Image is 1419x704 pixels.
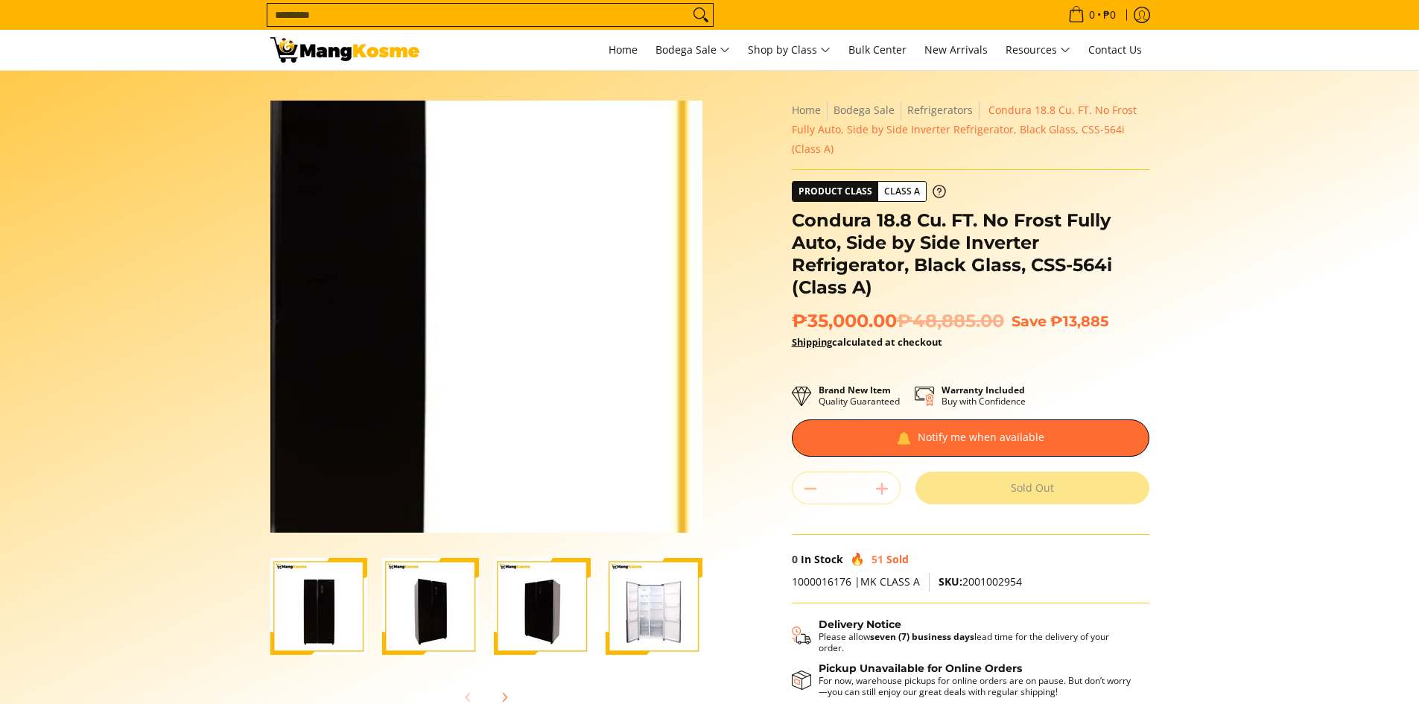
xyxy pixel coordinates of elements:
span: Home [609,42,638,57]
a: New Arrivals [917,30,995,70]
span: ₱13,885 [1050,312,1108,330]
nav: Main Menu [434,30,1149,70]
span: Product Class [793,182,878,201]
span: ₱35,000.00 [792,310,1004,332]
strong: Brand New Item [819,384,891,396]
span: Shop by Class [748,41,831,60]
span: ₱0 [1101,10,1118,20]
span: 0 [1087,10,1097,20]
a: Shipping [792,335,832,349]
button: Search [689,4,713,26]
strong: seven (7) business days [870,630,974,643]
p: Quality Guaranteed [819,384,900,407]
span: Bodega Sale [655,41,730,60]
span: In Stock [801,552,843,566]
span: Contact Us [1088,42,1142,57]
strong: Warranty Included [942,384,1025,396]
a: Contact Us [1081,30,1149,70]
span: 51 [872,552,883,566]
span: Save [1012,312,1047,330]
a: Bodega Sale [648,30,737,70]
a: Home [601,30,645,70]
button: Shipping & Delivery [792,618,1134,654]
img: Condura 18.8 Cu. FT. No Frost Fully Auto, Side by Side Inverter Refrigerator, Black Glass, CSS-56... [382,558,479,655]
span: New Arrivals [924,42,988,57]
p: Please allow lead time for the delivery of your order. [819,631,1134,653]
a: Resources [998,30,1078,70]
nav: Breadcrumbs [792,101,1149,158]
a: Shop by Class [740,30,838,70]
span: Bulk Center [848,42,907,57]
span: 2001002954 [939,574,1022,589]
a: Bodega Sale [834,103,895,117]
img: Condura 18.8 Cu. FT. No Frost Fully Auto, Side by Side Inverter Refrigerator, Black Glass, CSS-56... [494,558,591,655]
span: • [1064,7,1120,23]
img: Condura 18.8 Cu. FT. No Frost Fully Auto, Side by Side Inverter Refrigerator, Black Glass, CSS-56... [270,558,367,655]
img: Condura 18.8 Cu. FT. No Frost Fully Auto, Side by Side Inverter Refrigerator, Black Glass, CSS-56... [606,558,702,655]
p: Buy with Confidence [942,384,1026,407]
span: Condura 18.8 Cu. FT. No Frost Fully Auto, Side by Side Inverter Refrigerator, Black Glass, CSS-56... [792,103,1137,156]
span: 0 [792,552,798,566]
span: Class A [878,183,926,201]
a: Product Class Class A [792,181,946,202]
img: Condura 18.8 Cu. FT. No Frost Fully Auto, Side by Side Inverter Refrig | Mang Kosme [270,37,419,63]
strong: Delivery Notice [819,618,901,631]
span: Sold [886,552,909,566]
span: Resources [1006,41,1070,60]
strong: calculated at checkout [792,335,942,349]
a: Refrigerators [907,103,973,117]
a: Home [792,103,821,117]
a: Bulk Center [841,30,914,70]
strong: Pickup Unavailable for Online Orders [819,662,1022,675]
span: 1000016176 |MK CLASS A [792,574,920,589]
del: ₱48,885.00 [897,310,1004,332]
h1: Condura 18.8 Cu. FT. No Frost Fully Auto, Side by Side Inverter Refrigerator, Black Glass, CSS-56... [792,209,1149,299]
p: For now, warehouse pickups for online orders are on pause. But don’t worry—you can still enjoy ou... [819,675,1134,697]
span: SKU: [939,574,962,589]
img: Condura 18.8 Cu. FT. No Frost Fully Auto, Side by Side Inverter Refrigerator, Black Glass, CSS-56... [270,101,702,533]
